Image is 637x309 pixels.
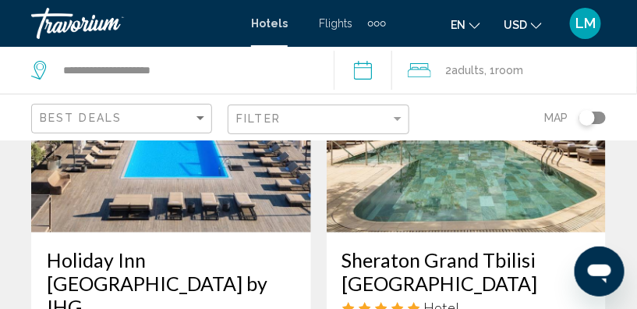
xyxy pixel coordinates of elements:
span: Map [544,107,568,129]
a: Hotels [251,17,288,30]
iframe: Button to launch messaging window [575,247,625,297]
a: Travorium [31,8,235,39]
span: Filter [236,112,281,125]
button: Travelers: 2 adults, 0 children [392,47,637,94]
button: Filter [228,104,409,136]
span: , 1 [484,59,523,81]
span: 2 [445,59,484,81]
span: Adults [451,64,484,76]
span: Room [495,64,523,76]
button: Extra navigation items [368,11,386,36]
button: Toggle map [568,111,606,125]
button: Change language [451,13,480,36]
button: User Menu [565,7,606,40]
span: en [451,19,465,31]
span: USD [504,19,527,31]
button: Change currency [504,13,542,36]
mat-select: Sort by [40,112,207,126]
button: Check-in date: Oct 1, 2025 Check-out date: Oct 31, 2025 [334,47,392,94]
a: Flights [319,17,352,30]
span: LM [575,16,596,31]
a: Sheraton Grand Tbilisi [GEOGRAPHIC_DATA] [342,248,591,295]
span: Best Deals [40,112,122,124]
